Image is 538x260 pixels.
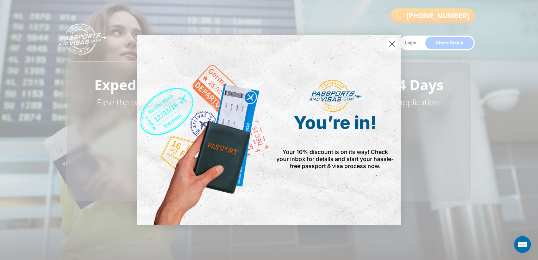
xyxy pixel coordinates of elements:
[276,148,394,169] span: Your 10% discount is on its way! Check your inbox for details and start your hassle-free passport...
[309,80,362,113] img: passports and visas
[137,35,269,225] img: de9cda0d-0715-46ca-9a25-073762a91ba7.png
[514,236,531,253] iframe: Intercom live chat
[294,112,377,133] span: You’re in!
[386,38,398,50] button: Close dialog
